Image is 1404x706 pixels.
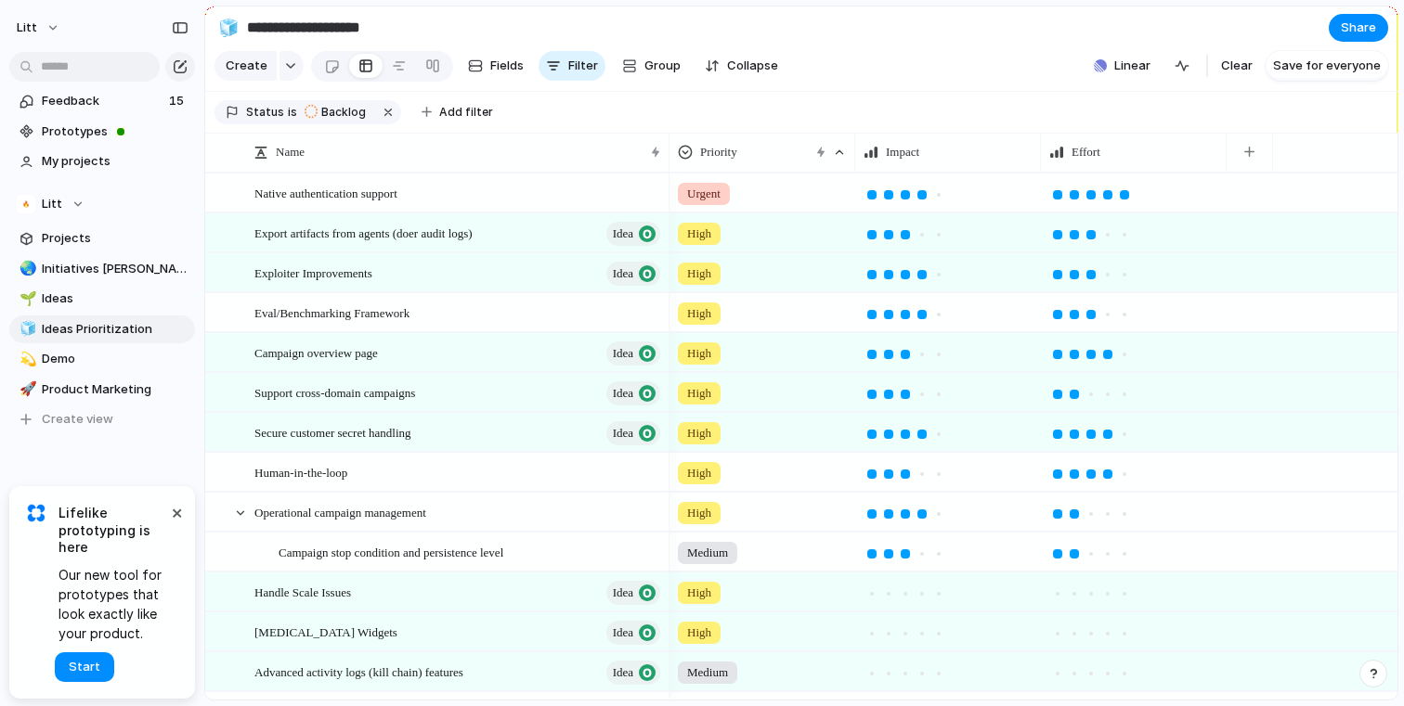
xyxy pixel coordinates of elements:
[169,92,188,110] span: 15
[254,661,463,682] span: Advanced activity logs (kill chain) features
[613,221,633,247] span: Idea
[276,143,305,161] span: Name
[613,380,633,406] span: Idea
[606,381,660,405] button: Idea
[613,340,633,366] span: Idea
[606,341,660,366] button: Idea
[254,302,409,323] span: Eval/Benchmarking Framework
[9,190,195,218] button: Litt
[17,260,35,278] button: 🌏
[687,544,728,562] span: Medium
[246,104,284,121] span: Status
[613,580,633,606] span: Idea
[606,621,660,645] button: Idea
[687,225,711,243] span: High
[214,51,277,81] button: Create
[886,143,919,161] span: Impact
[299,102,377,122] button: Backlog
[410,99,504,125] button: Add filter
[165,501,188,523] button: Dismiss
[17,380,35,399] button: 🚀
[42,289,188,308] span: Ideas
[9,87,195,115] a: Feedback15
[687,344,711,363] span: High
[9,255,195,283] a: 🌏Initiatives [PERSON_NAME]
[58,565,167,643] span: Our new tool for prototypes that look exactly like your product.
[254,341,378,363] span: Campaign overview page
[606,222,660,246] button: Idea
[539,51,605,81] button: Filter
[19,258,32,279] div: 🌏
[226,57,267,75] span: Create
[284,102,301,122] button: is
[58,505,167,556] span: Lifelike prototyping is here
[9,315,195,343] a: 🧊Ideas Prioritization
[321,104,366,121] span: Backlog
[9,285,195,313] div: 🌱Ideas
[1214,51,1260,81] button: Clear
[606,581,660,605] button: Idea
[9,376,195,404] a: 🚀Product Marketing
[19,349,32,370] div: 💫
[218,15,239,40] div: 🧊
[687,464,711,482] span: High
[687,623,711,642] span: High
[9,405,195,433] button: Create view
[1086,52,1158,80] button: Linear
[69,658,100,676] span: Start
[1329,14,1388,42] button: Share
[254,262,372,283] span: Exploiter Improvements
[700,143,737,161] span: Priority
[42,229,188,248] span: Projects
[42,122,188,141] span: Prototypes
[42,410,113,429] span: Create view
[568,57,598,75] span: Filter
[279,541,503,562] span: Campaign stop condition and persistence level
[687,384,711,403] span: High
[9,225,195,252] a: Projects
[613,261,633,287] span: Idea
[1273,57,1381,75] span: Save for everyone
[1341,19,1376,37] span: Share
[55,652,114,682] button: Start
[9,345,195,373] a: 💫Demo
[42,260,188,278] span: Initiatives [PERSON_NAME]
[687,504,711,522] span: High
[697,51,786,81] button: Collapse
[1221,57,1253,75] span: Clear
[8,13,70,43] button: Litt
[9,118,195,146] a: Prototypes
[288,104,297,121] span: is
[42,92,163,110] span: Feedback
[254,501,426,522] span: Operational campaign management
[687,424,711,443] span: High
[9,148,195,175] a: My projects
[254,621,397,642] span: [MEDICAL_DATA] Widgets
[19,318,32,340] div: 🧊
[254,461,347,482] span: Human-in-the-loop
[42,195,62,213] span: Litt
[42,380,188,399] span: Product Marketing
[606,262,660,286] button: Idea
[439,104,493,121] span: Add filter
[687,584,711,602] span: High
[254,182,397,203] span: Native authentication support
[254,581,351,602] span: Handle Scale Issues
[17,19,37,37] span: Litt
[214,13,243,43] button: 🧊
[644,57,681,75] span: Group
[687,663,728,682] span: Medium
[687,304,711,323] span: High
[687,264,711,283] span: High
[613,660,633,686] span: Idea
[613,620,633,646] span: Idea
[687,185,721,203] span: Urgent
[1114,57,1150,75] span: Linear
[613,420,633,446] span: Idea
[1072,143,1100,161] span: Effort
[254,421,411,443] span: Secure customer secret handling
